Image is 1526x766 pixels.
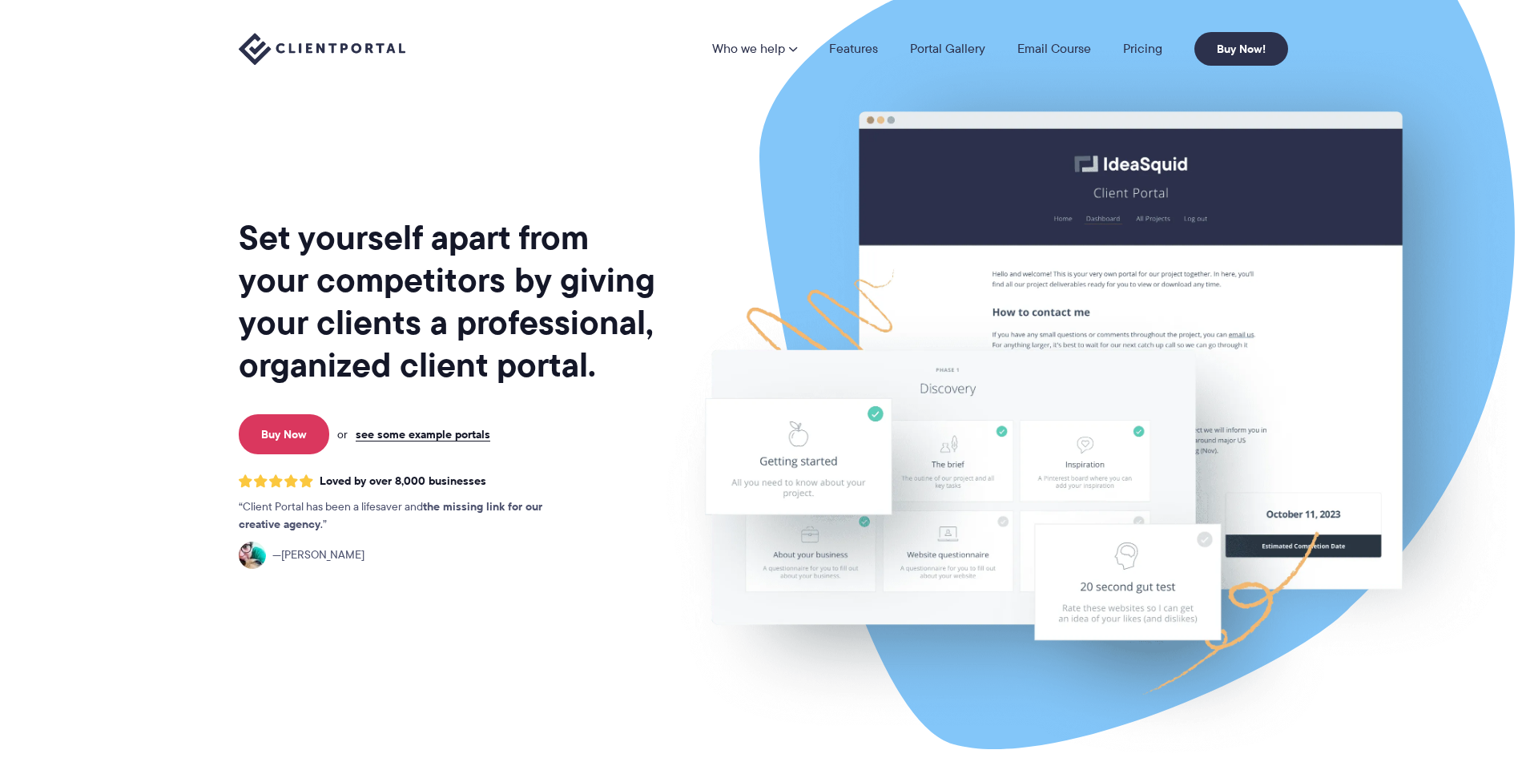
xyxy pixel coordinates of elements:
h1: Set yourself apart from your competitors by giving your clients a professional, organized client ... [239,216,658,386]
a: see some example portals [356,427,490,441]
span: Loved by over 8,000 businesses [320,474,486,488]
a: Features [829,42,878,55]
span: [PERSON_NAME] [272,546,364,564]
strong: the missing link for our creative agency [239,498,542,533]
a: Buy Now [239,414,329,454]
a: Who we help [712,42,797,55]
a: Pricing [1123,42,1162,55]
a: Buy Now! [1194,32,1288,66]
a: Email Course [1017,42,1091,55]
a: Portal Gallery [910,42,985,55]
p: Client Portal has been a lifesaver and . [239,498,575,534]
span: or [337,427,348,441]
